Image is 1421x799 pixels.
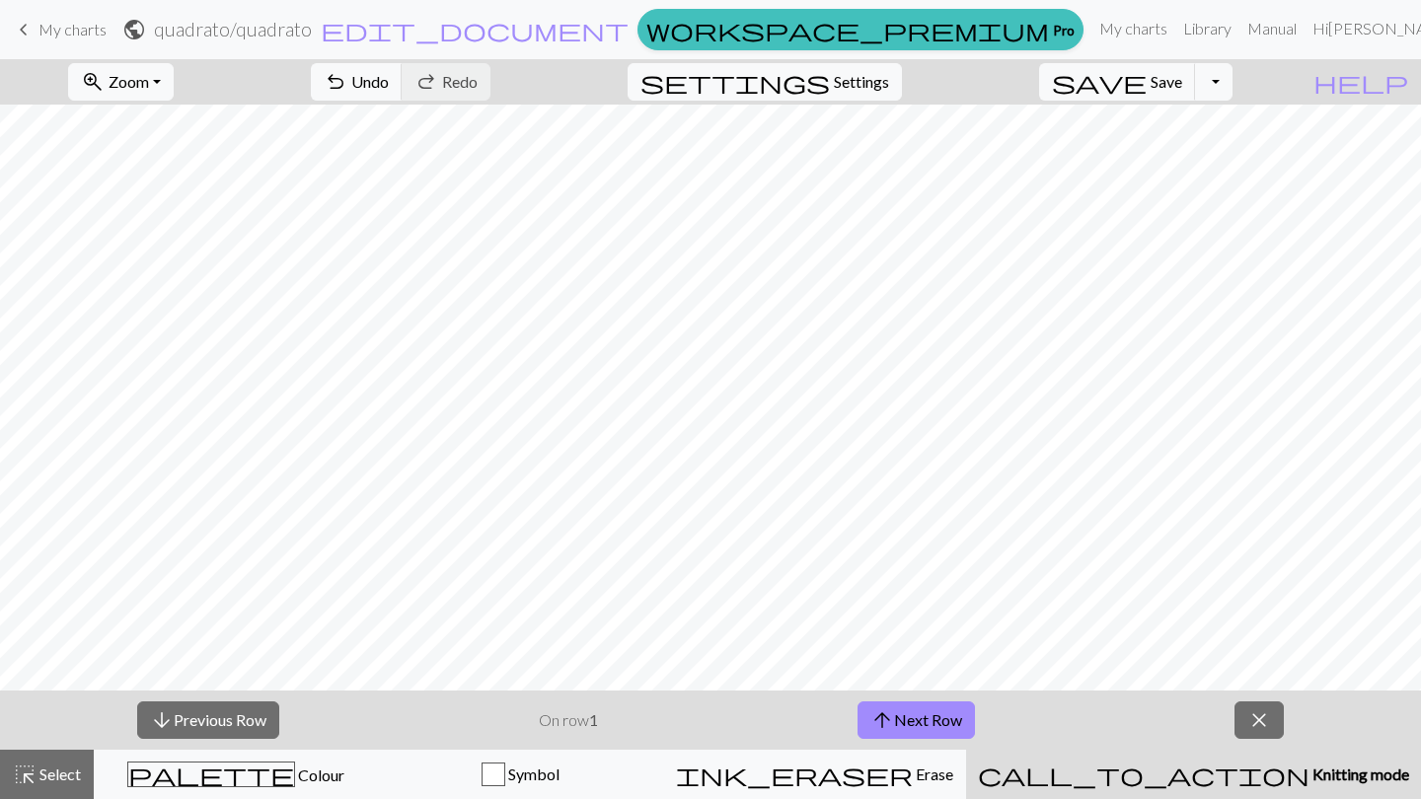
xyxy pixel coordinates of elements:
[1039,63,1196,101] button: Save
[1091,9,1175,48] a: My charts
[637,9,1084,50] a: Pro
[663,750,966,799] button: Erase
[122,16,146,43] span: public
[109,72,149,91] span: Zoom
[1247,706,1271,734] span: close
[137,701,279,739] button: Previous Row
[324,68,347,96] span: undo
[38,20,107,38] span: My charts
[13,761,37,788] span: highlight_alt
[539,708,598,732] p: On row
[1052,68,1147,96] span: save
[628,63,902,101] button: SettingsSettings
[858,701,975,739] button: Next Row
[311,63,403,101] button: Undo
[68,63,174,101] button: Zoom
[1175,9,1239,48] a: Library
[12,16,36,43] span: keyboard_arrow_left
[834,70,889,94] span: Settings
[295,765,344,784] span: Colour
[12,13,107,46] a: My charts
[978,761,1309,788] span: call_to_action
[1151,72,1182,91] span: Save
[81,68,105,96] span: zoom_in
[154,18,312,40] h2: quadrato / quadrato
[351,72,389,91] span: Undo
[640,68,830,96] span: settings
[589,710,598,729] strong: 1
[37,764,81,783] span: Select
[646,16,1049,43] span: workspace_premium
[505,764,560,783] span: Symbol
[128,761,294,788] span: palette
[1313,68,1408,96] span: help
[150,706,174,734] span: arrow_downward
[321,16,629,43] span: edit_document
[1309,764,1409,783] span: Knitting mode
[913,764,953,783] span: Erase
[640,70,830,94] i: Settings
[94,750,379,799] button: Colour
[1239,9,1305,48] a: Manual
[870,706,894,734] span: arrow_upward
[676,761,913,788] span: ink_eraser
[966,750,1421,799] button: Knitting mode
[379,750,664,799] button: Symbol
